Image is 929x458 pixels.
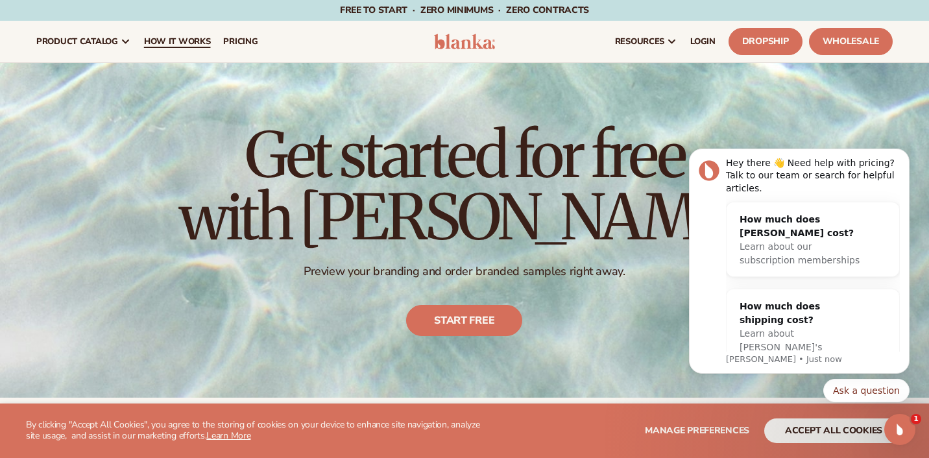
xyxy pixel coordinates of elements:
span: How It Works [144,36,211,47]
a: How It Works [138,21,217,62]
iframe: Intercom live chat [884,414,915,445]
button: Manage preferences [645,418,749,443]
a: resources [609,21,684,62]
iframe: Intercom notifications message [670,133,929,452]
a: Wholesale [809,28,893,55]
a: LOGIN [684,21,722,62]
span: 1 [911,414,921,424]
p: Preview your branding and order branded samples right away. [179,264,750,279]
a: Dropship [729,28,802,55]
span: pricing [223,36,258,47]
h1: Get started for free with [PERSON_NAME] [179,124,750,248]
span: Free to start · ZERO minimums · ZERO contracts [340,4,589,16]
a: pricing [217,21,264,62]
a: product catalog [30,21,138,62]
span: Manage preferences [645,424,749,437]
p: By clicking "Accept All Cookies", you agree to the storing of cookies on your device to enhance s... [26,420,483,442]
span: resources [615,36,664,47]
a: Start free [407,306,523,337]
img: logo [434,34,495,49]
span: LOGIN [690,36,716,47]
a: Learn More [206,429,250,442]
span: product catalog [36,36,118,47]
